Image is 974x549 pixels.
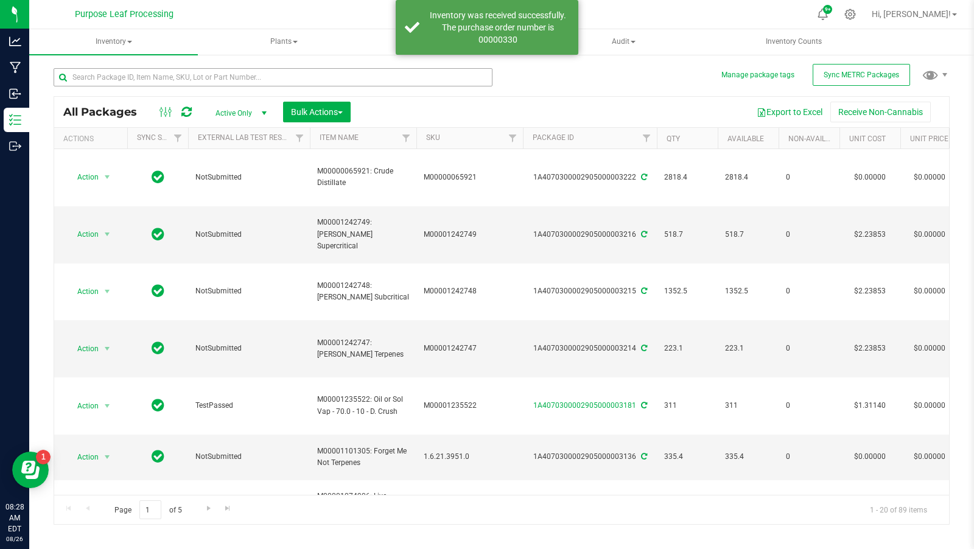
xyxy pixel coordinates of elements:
div: Inventory was received successfully. The purchase order number is 00000330 [426,9,569,46]
a: Go to the last page [219,500,237,517]
span: Purpose Leaf Processing [75,9,173,19]
a: External Lab Test Result [198,133,293,142]
button: Sync METRC Packages [813,64,910,86]
button: Bulk Actions [283,102,351,122]
a: Non-Available [788,135,843,143]
span: 335.4 [664,451,710,463]
span: $0.00000 [908,340,951,357]
span: NotSubmitted [195,172,303,183]
a: Filter [290,128,310,149]
span: M00001242749 [424,229,516,240]
td: $0.00000 [839,435,900,480]
a: Inventory Counts [709,29,878,55]
span: M00001235522: Oil or Sol Vap - 70.0 - 10 - D. Crush [317,394,409,417]
span: Action [66,494,99,511]
td: $0.00000 [839,480,900,526]
p: 08:28 AM EDT [5,502,24,534]
div: Manage settings [843,9,858,20]
span: 0 [786,172,832,183]
inline-svg: Analytics [9,35,21,47]
span: M00001235522 [424,400,516,411]
div: 1A4070300002905000003214 [521,343,659,354]
a: Filter [396,128,416,149]
span: NotSubmitted [195,451,303,463]
span: select [100,169,115,186]
span: 1352.5 [725,285,771,297]
span: select [100,226,115,243]
span: select [100,449,115,466]
span: M00001242748 [424,285,516,297]
span: 223.1 [725,343,771,354]
span: 518.7 [664,229,710,240]
a: Available [727,135,764,143]
span: 0 [786,285,832,297]
span: Page of 5 [104,500,192,519]
span: Sync from Compliance System [639,344,647,352]
a: Sync Status [137,133,184,142]
inline-svg: Inbound [9,88,21,100]
div: 1A4070300002905000003216 [521,229,659,240]
p: 08/26 [5,534,24,544]
div: 1A4070300002905000003215 [521,285,659,297]
a: Item Name [320,133,359,142]
span: Action [66,283,99,300]
span: NotSubmitted [195,343,303,354]
a: Lab Results [370,29,538,55]
inline-svg: Outbound [9,140,21,152]
span: Sync from Compliance System [639,230,647,239]
span: Audit [540,30,707,54]
span: Action [66,169,99,186]
button: Manage package tags [721,70,794,80]
span: In Sync [152,397,164,414]
td: $2.23853 [839,320,900,377]
iframe: Resource center unread badge [36,450,51,464]
a: Go to the next page [200,500,217,517]
span: M00001074906: Live Forget Me Not Terpenes [317,491,409,514]
td: $0.00000 [839,149,900,206]
span: M00001242748: [PERSON_NAME] Subcritical [317,280,409,303]
a: 1A4070300002905000003181 [533,401,636,410]
span: In Sync [152,169,164,186]
span: M00000065921 [424,172,516,183]
span: select [100,340,115,357]
span: 1 - 20 of 89 items [860,500,937,519]
span: select [100,397,115,414]
button: Receive Non-Cannabis [830,102,931,122]
span: $0.00000 [908,169,951,186]
span: $0.00000 [908,226,951,243]
inline-svg: Manufacturing [9,61,21,74]
span: Sync from Compliance System [639,173,647,181]
span: Sync from Compliance System [639,401,647,410]
inline-svg: Inventory [9,114,21,126]
span: Hi, [PERSON_NAME]! [872,9,951,19]
span: $0.00000 [908,494,951,511]
span: M00001242749: [PERSON_NAME] Supercritical [317,217,409,252]
a: Unit Price [910,135,948,143]
a: Filter [637,128,657,149]
span: 335.4 [725,451,771,463]
span: Action [66,226,99,243]
td: $1.31140 [839,377,900,435]
input: 1 [139,500,161,519]
span: Sync from Compliance System [639,452,647,461]
span: Bulk Actions [291,107,343,117]
td: $2.23853 [839,206,900,264]
span: 1352.5 [664,285,710,297]
span: NotSubmitted [195,285,303,297]
span: In Sync [152,340,164,357]
input: Search Package ID, Item Name, SKU, Lot or Part Number... [54,68,492,86]
span: Inventory Counts [749,37,838,47]
a: Inventory [29,29,198,55]
span: M00001242747 [424,343,516,354]
a: Unit Cost [849,135,886,143]
span: 1.6.21.3951.0 [424,451,516,463]
span: 223.1 [664,343,710,354]
span: 311 [664,400,710,411]
span: Action [66,340,99,357]
span: Sync METRC Packages [824,71,899,79]
span: select [100,283,115,300]
span: In Sync [152,448,164,465]
a: Audit [539,29,708,55]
